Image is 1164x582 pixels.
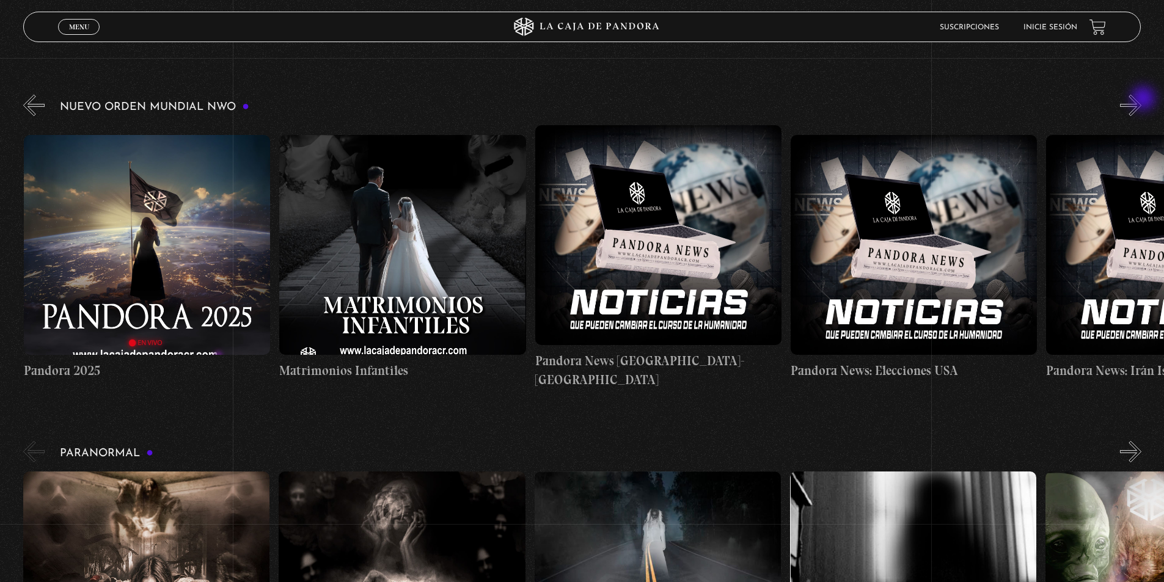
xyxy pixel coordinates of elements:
[791,361,1037,380] h4: Pandora News: Elecciones USA
[1120,95,1141,116] button: Next
[535,125,781,390] a: Pandora News [GEOGRAPHIC_DATA]-[GEOGRAPHIC_DATA]
[24,125,270,390] a: Pandora 2025
[940,24,999,31] a: Suscripciones
[60,448,153,459] h3: Paranormal
[65,34,93,42] span: Cerrar
[23,95,45,116] button: Previous
[24,361,270,380] h4: Pandora 2025
[1023,24,1077,31] a: Inicie sesión
[1120,441,1141,462] button: Next
[279,361,525,380] h4: Matrimonios Infantiles
[60,101,249,113] h3: Nuevo Orden Mundial NWO
[1089,19,1106,35] a: View your shopping cart
[279,125,525,390] a: Matrimonios Infantiles
[23,441,45,462] button: Previous
[535,351,781,390] h4: Pandora News [GEOGRAPHIC_DATA]-[GEOGRAPHIC_DATA]
[69,23,89,31] span: Menu
[791,125,1037,390] a: Pandora News: Elecciones USA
